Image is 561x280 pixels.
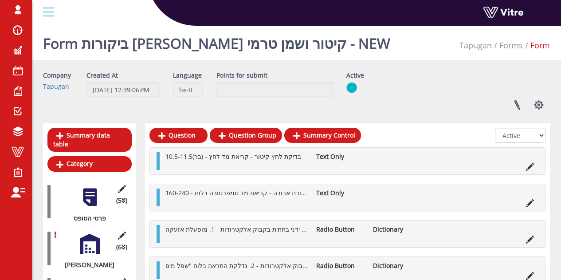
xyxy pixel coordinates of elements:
a: Summary data table [47,128,132,152]
li: Text Only [312,189,369,197]
a: Category [47,156,132,171]
li: Dictionary [369,261,425,270]
span: (6 ) [116,243,127,252]
a: Tapugan [43,82,69,91]
span: (5 ) [116,196,127,205]
li: Radio Button [312,261,369,270]
a: Tapugan [459,40,492,51]
li: Form [523,40,550,51]
span: בדיקת שפל מים - פתח ברז ידני בחתית בקבוק אלקטרודות - 2. נדלקת התראה בלוח "שפל מים" [165,261,415,270]
span: בדיקת שפל מים - פתח ברז ידני בחתית בקבוק אלקטרודות - 1. מופעלת אזעקה [165,225,373,233]
li: Radio Button [312,225,369,234]
label: Active [346,71,364,80]
a: Question [149,128,208,143]
li: Dictionary [369,225,425,234]
div: [PERSON_NAME] [47,260,125,269]
div: פרטי הטופס [47,214,125,223]
label: Created At [86,71,118,80]
a: Forms [499,40,523,51]
img: yes [346,82,357,93]
li: Text Only [312,152,369,161]
h1: Form ביקורות [PERSON_NAME] קיטור ושמן טרמי - NEW [43,22,390,60]
a: Question Group [210,128,282,143]
label: Language [173,71,202,80]
span: בדיקת לחץ קיטור - קריאת מד לחץ - (בר)10.5-11.5 [165,152,301,161]
label: Company [43,71,71,80]
a: Summary Control [284,128,361,143]
span: בדיקת טמפרטורת ארובה - קריאת מד טמפרטורה בלוח - 160-240 °c [165,189,347,197]
label: Points for submit [216,71,267,80]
